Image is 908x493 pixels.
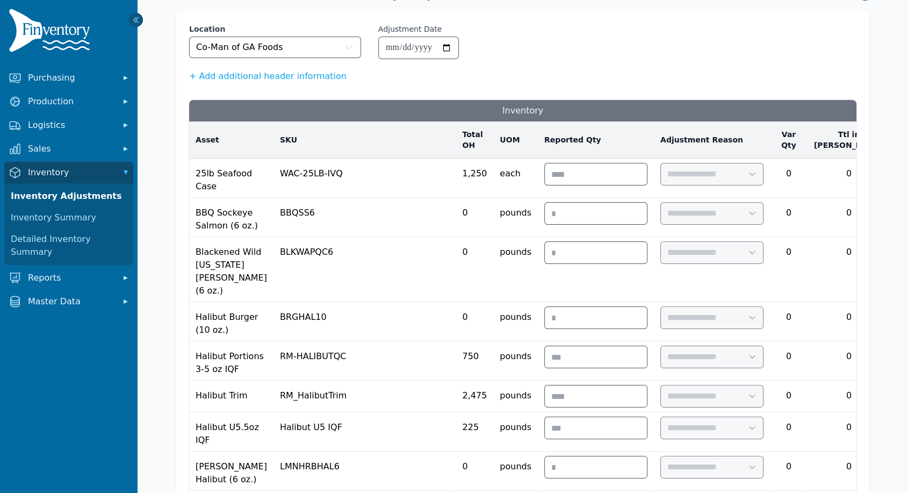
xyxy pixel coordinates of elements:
td: 25lb Seafood Case [189,159,273,198]
td: pounds [493,302,538,341]
label: Location [189,24,361,34]
a: SKU [280,134,450,145]
td: WAC-25LB-IVQ [273,159,456,198]
td: RM-HALIBUTQC [273,341,456,381]
span: Production [28,95,114,108]
th: Adjustment Reason [654,122,770,159]
td: Halibut Burger (10 oz.) [189,302,273,341]
th: UOM [493,122,538,159]
th: Total OH [456,122,493,159]
button: Master Data [4,291,133,312]
button: Logistics [4,115,133,136]
td: BLKWAPQC6 [273,237,456,302]
a: Detailed Inventory Summary [6,228,131,263]
span: Inventory [28,166,114,179]
td: [PERSON_NAME] Halibut (6 oz.) [189,452,273,491]
td: LMNHRBHAL6 [273,452,456,491]
th: Var Qty [770,122,808,159]
th: Ttl in [PERSON_NAME] [808,122,890,159]
td: 0 [770,452,808,491]
td: pounds [493,452,538,491]
label: Adjustment Date [378,24,442,34]
td: 0 [456,452,493,491]
button: Inventory [4,162,133,183]
td: 0 [770,237,808,302]
td: Halibut Trim [189,381,273,412]
th: Reported Qty [538,122,654,159]
td: 0 [808,412,890,452]
button: Production [4,91,133,112]
td: BBQSS6 [273,198,456,237]
td: Halibut U5.5oz IQF [189,412,273,452]
span: Co-Man of GA Foods [196,41,283,54]
td: pounds [493,412,538,452]
button: Sales [4,138,133,160]
td: 0 [770,198,808,237]
button: Reports [4,267,133,289]
td: 0 [808,381,890,412]
td: pounds [493,381,538,412]
button: Purchasing [4,67,133,89]
td: 225 [456,412,493,452]
td: Halibut Portions 3-5 oz IQF [189,341,273,381]
td: RM_HalibutTrim [273,381,456,412]
td: 0 [770,381,808,412]
span: Logistics [28,119,114,132]
span: Master Data [28,295,114,308]
a: Asset [196,134,267,145]
td: 0 [456,198,493,237]
td: 0 [808,159,890,198]
span: Sales [28,142,114,155]
button: Co-Man of GA Foods [189,37,361,58]
a: Inventory Summary [6,207,131,228]
td: each [493,159,538,198]
td: pounds [493,198,538,237]
td: BRGHAL10 [273,302,456,341]
td: 0 [808,237,890,302]
td: 750 [456,341,493,381]
td: 0 [808,302,890,341]
td: pounds [493,341,538,381]
td: 1,250 [456,159,493,198]
td: 0 [808,341,890,381]
td: 0 [456,237,493,302]
td: 0 [808,452,890,491]
h3: Inventory [189,100,856,122]
td: BBQ Sockeye Salmon (6 oz.) [189,198,273,237]
td: 2,475 [456,381,493,412]
td: 0 [770,302,808,341]
span: Purchasing [28,72,114,84]
a: Inventory Adjustments [6,185,131,207]
td: 0 [770,341,808,381]
td: pounds [493,237,538,302]
td: Halibut U5 IQF [273,412,456,452]
img: Finventory [9,9,95,56]
td: 0 [770,159,808,198]
td: 0 [808,198,890,237]
td: Blackened Wild [US_STATE] [PERSON_NAME] (6 oz.) [189,237,273,302]
span: Reports [28,271,114,284]
button: + Add additional header information [189,70,347,83]
td: 0 [770,412,808,452]
td: 0 [456,302,493,341]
